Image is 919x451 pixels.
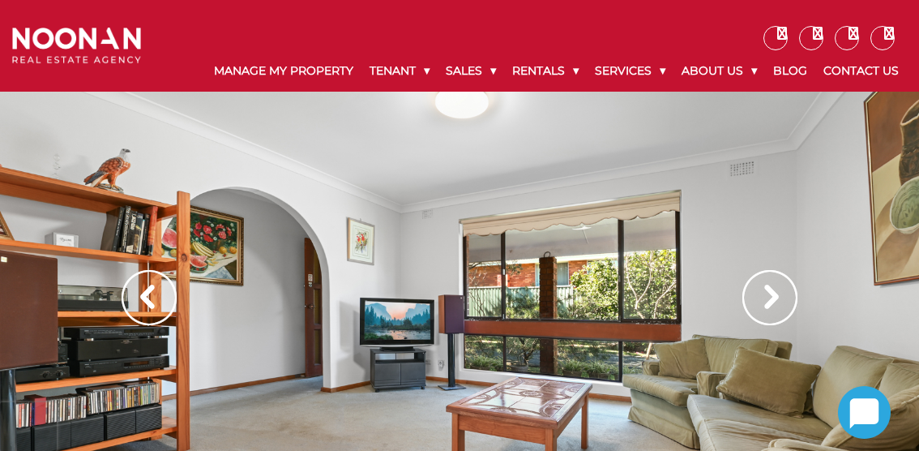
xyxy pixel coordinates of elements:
a: Sales [438,50,504,92]
img: Noonan Real Estate Agency [12,28,141,63]
a: Contact Us [815,50,907,92]
img: Arrow slider [742,270,797,325]
img: Arrow slider [122,270,177,325]
a: Blog [765,50,815,92]
a: Services [587,50,673,92]
a: Manage My Property [206,50,361,92]
a: About Us [673,50,765,92]
a: Tenant [361,50,438,92]
a: Rentals [504,50,587,92]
